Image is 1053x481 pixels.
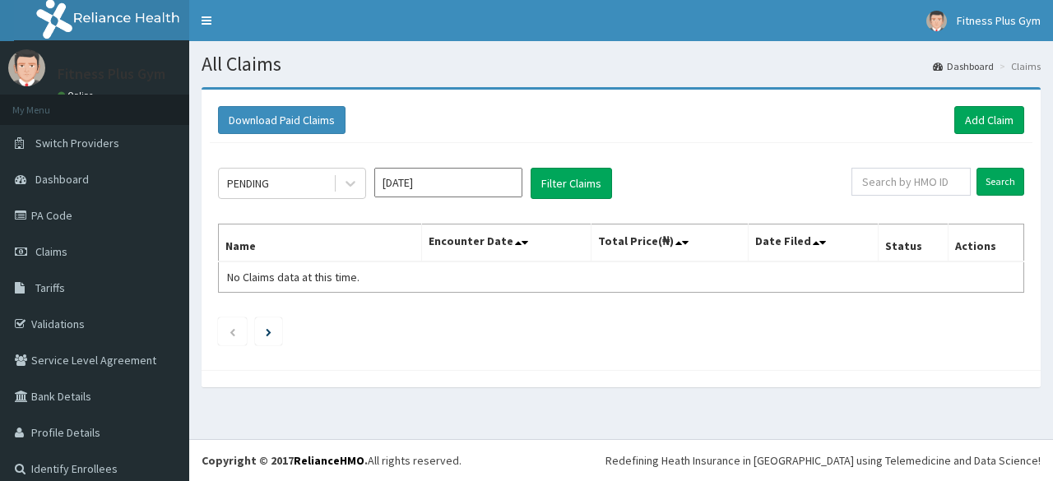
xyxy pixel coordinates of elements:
[957,13,1041,28] span: Fitness Plus Gym
[933,59,994,73] a: Dashboard
[35,244,67,259] span: Claims
[976,168,1024,196] input: Search
[218,106,346,134] button: Download Paid Claims
[954,106,1024,134] a: Add Claim
[266,324,271,339] a: Next page
[58,90,97,101] a: Online
[995,59,1041,73] li: Claims
[531,168,612,199] button: Filter Claims
[421,224,591,262] th: Encounter Date
[229,324,236,339] a: Previous page
[948,224,1023,262] th: Actions
[605,452,1041,469] div: Redefining Heath Insurance in [GEOGRAPHIC_DATA] using Telemedicine and Data Science!
[202,53,1041,75] h1: All Claims
[35,172,89,187] span: Dashboard
[219,224,422,262] th: Name
[58,67,165,81] p: Fitness Plus Gym
[35,280,65,295] span: Tariffs
[851,168,971,196] input: Search by HMO ID
[878,224,948,262] th: Status
[591,224,748,262] th: Total Price(₦)
[8,49,45,86] img: User Image
[189,439,1053,481] footer: All rights reserved.
[227,175,269,192] div: PENDING
[227,270,360,284] span: No Claims data at this time.
[202,453,368,468] strong: Copyright © 2017 .
[748,224,878,262] th: Date Filed
[926,11,947,31] img: User Image
[374,168,522,197] input: Select Month and Year
[294,453,364,468] a: RelianceHMO
[35,136,119,150] span: Switch Providers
